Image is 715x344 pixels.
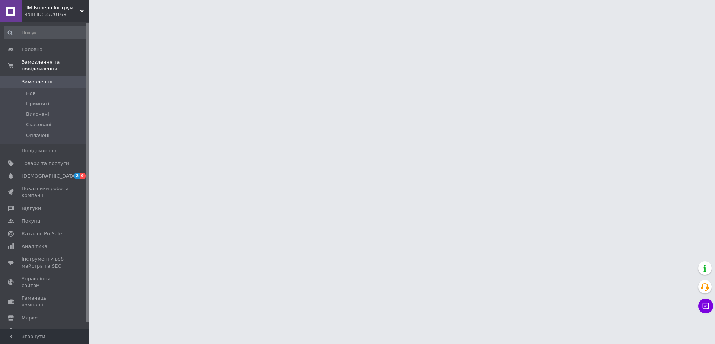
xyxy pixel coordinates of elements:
[22,256,69,269] span: Інструменти веб-майстра та SEO
[24,4,80,11] span: ПМ-Болеро Інструмент
[74,173,80,179] span: 2
[26,132,50,139] span: Оплачені
[22,205,41,212] span: Відгуки
[24,11,89,18] div: Ваш ID: 3720168
[22,230,62,237] span: Каталог ProSale
[22,243,47,250] span: Аналітика
[26,101,49,107] span: Прийняті
[698,299,713,313] button: Чат з покупцем
[80,173,86,179] span: 9
[4,26,93,39] input: Пошук
[22,147,58,154] span: Повідомлення
[22,275,69,289] span: Управління сайтом
[22,46,42,53] span: Головна
[22,185,69,199] span: Показники роботи компанії
[26,121,51,128] span: Скасовані
[22,295,69,308] span: Гаманець компанії
[26,111,49,118] span: Виконані
[22,79,53,85] span: Замовлення
[22,315,41,321] span: Маркет
[22,327,60,334] span: Налаштування
[22,59,89,72] span: Замовлення та повідомлення
[22,160,69,167] span: Товари та послуги
[22,173,77,179] span: [DEMOGRAPHIC_DATA]
[22,218,42,224] span: Покупці
[26,90,37,97] span: Нові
